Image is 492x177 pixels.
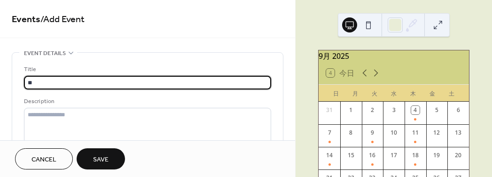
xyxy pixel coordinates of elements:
div: 月 [345,85,365,102]
span: Save [93,155,109,165]
div: 木 [404,85,423,102]
div: 8 [347,129,355,137]
div: 18 [411,151,420,160]
div: 6 [454,106,462,114]
span: Cancel [31,155,56,165]
div: 13 [454,129,462,137]
div: 10 [390,129,398,137]
div: Description [24,97,269,106]
span: Event details [24,48,66,58]
div: 7 [325,129,334,137]
div: 15 [347,151,355,160]
div: 5 [432,106,441,114]
div: 9 [368,129,376,137]
div: 水 [384,85,404,102]
div: 19 [432,151,441,160]
div: 16 [368,151,376,160]
div: 2 [368,106,376,114]
div: 1 [347,106,355,114]
div: 金 [423,85,442,102]
div: 12 [432,129,441,137]
div: 31 [325,106,334,114]
div: 17 [390,151,398,160]
div: Title [24,64,269,74]
div: 火 [365,85,384,102]
div: 14 [325,151,334,160]
div: 4 [411,106,420,114]
div: 土 [442,85,461,102]
div: 9月 2025 [319,50,469,62]
div: 3 [390,106,398,114]
div: 日 [326,85,345,102]
button: Save [77,148,125,169]
button: Cancel [15,148,73,169]
div: 20 [454,151,462,160]
div: 11 [411,129,420,137]
a: Events [12,10,40,29]
span: / Add Event [40,10,85,29]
